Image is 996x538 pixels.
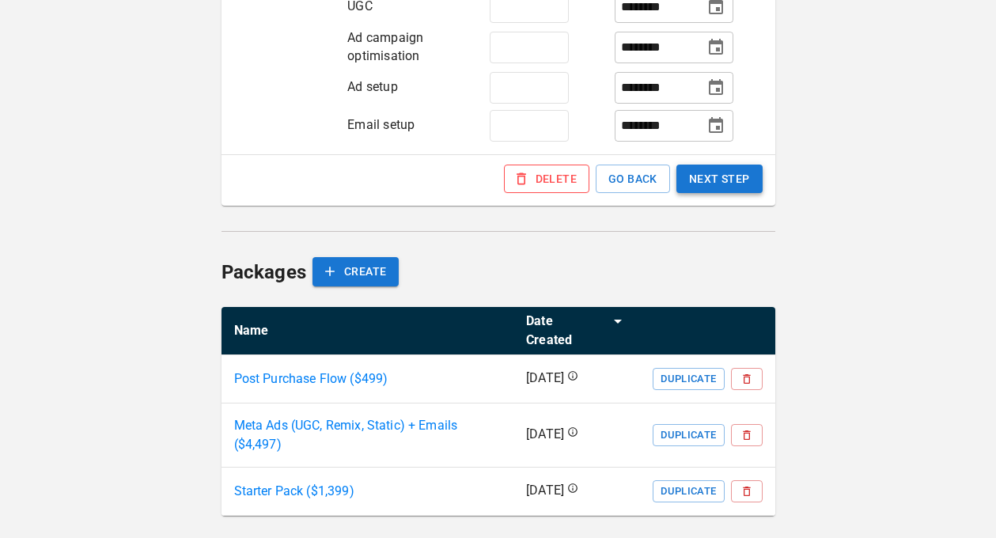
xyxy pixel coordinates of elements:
[234,369,388,388] p: Post Purchase Flow ($ 499 )
[222,307,775,516] table: simple table
[347,117,415,132] span: Email setup
[234,482,354,501] p: Starter Pack ($ 1,399 )
[526,426,564,444] p: [DATE]
[234,369,388,388] a: Post Purchase Flow ($499)
[526,312,602,350] div: Date Created
[347,79,397,94] span: Ad setup
[653,480,724,502] button: Duplicate
[526,482,564,500] p: [DATE]
[234,416,502,454] p: Meta Ads (UGC, Remix, Static) + Emails ($ 4,497 )
[222,307,514,355] th: Name
[347,30,423,63] span: Ad campaign optimisation
[676,165,763,194] button: NEXT STEP
[653,424,724,446] button: Duplicate
[234,416,502,454] a: Meta Ads (UGC, Remix, Static) + Emails ($4,497)
[703,74,729,101] button: Choose date, selected date is Dec 1, 2025
[596,165,670,194] button: GO BACK
[526,369,564,388] p: [DATE]
[312,257,399,286] button: CREATE
[653,368,724,390] button: Duplicate
[222,257,306,287] h6: Packages
[504,165,589,194] button: DELETE
[703,112,729,139] button: Choose date, selected date is Dec 1, 2025
[234,482,354,501] a: Starter Pack ($1,399)
[703,34,729,61] button: Choose date, selected date is Dec 1, 2025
